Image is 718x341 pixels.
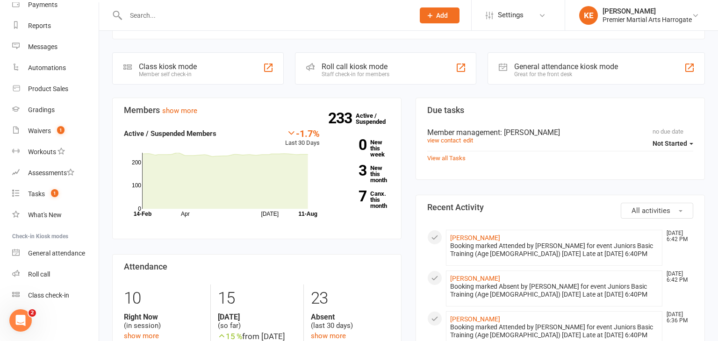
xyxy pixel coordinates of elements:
strong: Right Now [124,313,203,321]
h3: Members [124,106,390,115]
a: 3New this month [334,165,390,183]
div: Booking marked Attended by [PERSON_NAME] for event Juniors Basic Training (Age [DEMOGRAPHIC_DATA]... [450,323,658,339]
div: Member management [427,128,693,137]
button: All activities [621,203,693,219]
div: General attendance kiosk mode [514,62,618,71]
a: View all Tasks [427,155,466,162]
div: Class check-in [28,291,69,299]
a: Messages [12,36,99,57]
div: Booking marked Absent by [PERSON_NAME] for event Juniors Basic Training (Age [DEMOGRAPHIC_DATA]) ... [450,283,658,298]
div: [PERSON_NAME] [603,7,692,15]
div: Assessments [28,169,74,177]
div: 15 [218,284,297,313]
div: Great for the front desk [514,71,618,78]
div: Reports [28,22,51,29]
a: edit [463,137,473,144]
div: KE [579,6,598,25]
a: [PERSON_NAME] [450,234,500,242]
a: [PERSON_NAME] [450,315,500,323]
span: 1 [51,189,58,197]
div: Messages [28,43,57,50]
div: Automations [28,64,66,71]
button: Add [420,7,460,23]
span: : [PERSON_NAME] [500,128,560,137]
a: Assessments [12,163,99,184]
a: 0New this week [334,139,390,157]
span: Not Started [653,140,687,147]
div: Last 30 Days [285,128,320,148]
a: Workouts [12,142,99,163]
a: Reports [12,15,99,36]
div: (last 30 days) [311,313,390,330]
div: (so far) [218,313,297,330]
div: 10 [124,284,203,313]
a: show more [311,332,346,340]
div: 23 [311,284,390,313]
strong: 233 [328,111,356,125]
button: Not Started [653,135,693,152]
span: All activities [632,206,670,215]
div: Product Sales [28,85,68,92]
div: Workouts [28,148,56,156]
a: What's New [12,205,99,226]
h3: Due tasks [427,106,693,115]
iframe: Intercom live chat [9,309,32,332]
div: Waivers [28,127,51,135]
time: [DATE] 6:42 PM [662,230,693,242]
div: Class kiosk mode [139,62,197,71]
span: Add [436,12,448,19]
h3: Recent Activity [427,203,693,212]
a: Product Sales [12,78,99,99]
span: 2 [29,309,36,317]
a: Waivers 1 [12,121,99,142]
time: [DATE] 6:42 PM [662,271,693,283]
div: -1.7% [285,128,320,138]
div: Payments [28,1,57,8]
div: General attendance [28,249,85,257]
div: Roll call kiosk mode [322,62,389,71]
a: Automations [12,57,99,78]
a: Tasks 1 [12,184,99,205]
a: Gradings [12,99,99,121]
strong: [DATE] [218,313,297,321]
input: Search... [123,9,408,22]
a: 7Canx. this month [334,191,390,209]
a: Roll call [12,264,99,285]
strong: Absent [311,313,390,321]
span: 15 % [218,332,242,341]
h3: Attendance [124,262,390,271]
span: 1 [57,126,65,134]
a: show more [124,332,159,340]
span: Settings [498,5,524,26]
div: Premier Martial Arts Harrogate [603,15,692,24]
div: Member self check-in [139,71,197,78]
strong: Active / Suspended Members [124,129,216,138]
strong: 3 [334,163,366,178]
strong: 7 [334,189,366,203]
a: General attendance kiosk mode [12,243,99,264]
div: Tasks [28,190,45,198]
div: (in session) [124,313,203,330]
div: Gradings [28,106,55,114]
a: view contact [427,137,461,144]
a: show more [162,107,197,115]
time: [DATE] 6:36 PM [662,312,693,324]
a: [PERSON_NAME] [450,275,500,282]
a: 233Active / Suspended [356,106,397,132]
strong: 0 [334,138,366,152]
a: Class kiosk mode [12,285,99,306]
div: Staff check-in for members [322,71,389,78]
div: Booking marked Attended by [PERSON_NAME] for event Juniors Basic Training (Age [DEMOGRAPHIC_DATA]... [450,242,658,258]
div: What's New [28,211,62,219]
div: Roll call [28,270,50,278]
